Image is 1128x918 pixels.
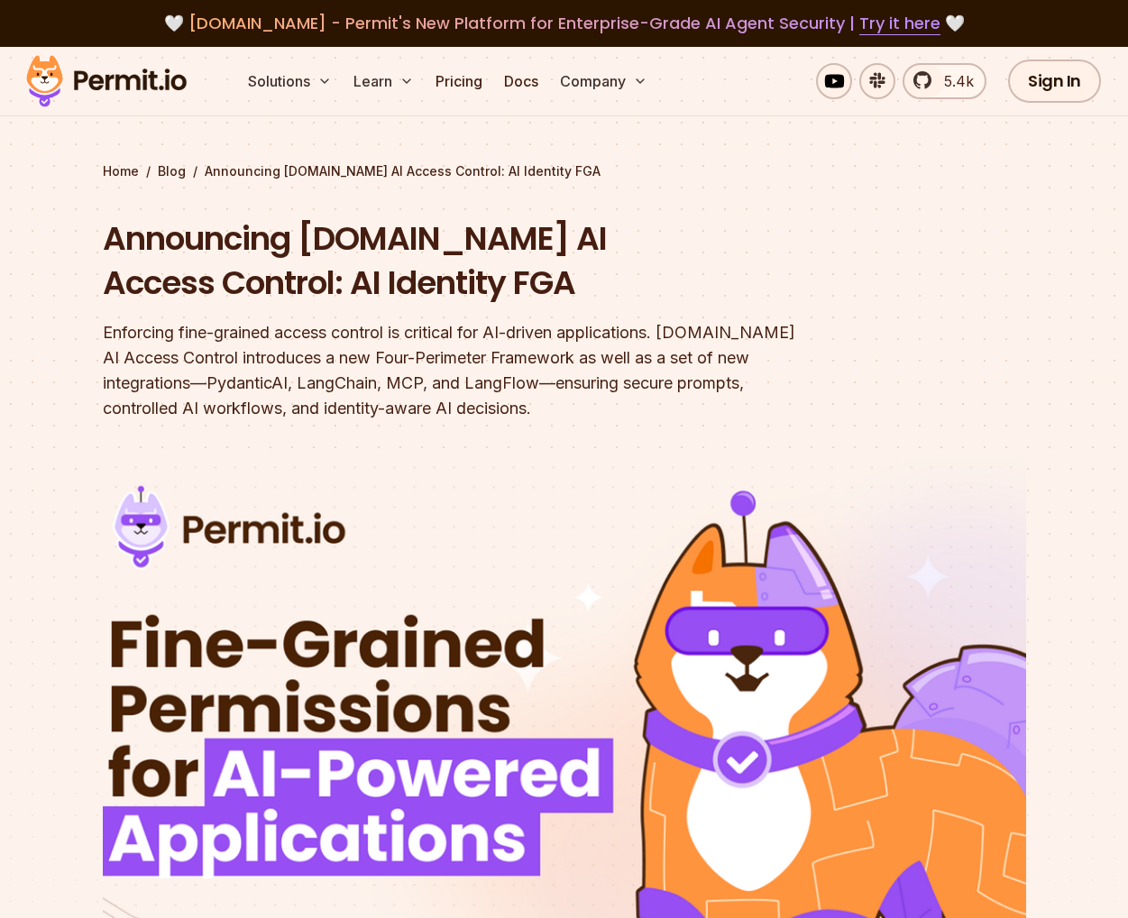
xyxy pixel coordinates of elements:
[428,63,490,99] a: Pricing
[553,63,655,99] button: Company
[103,162,139,180] a: Home
[103,320,795,421] div: Enforcing fine-grained access control is critical for AI-driven applications. [DOMAIN_NAME] AI Ac...
[103,216,795,306] h1: Announcing [DOMAIN_NAME] AI Access Control: AI Identity FGA
[1008,60,1101,103] a: Sign In
[859,12,940,35] a: Try it here
[158,162,186,180] a: Blog
[346,63,421,99] button: Learn
[903,63,986,99] a: 5.4k
[188,12,940,34] span: [DOMAIN_NAME] - Permit's New Platform for Enterprise-Grade AI Agent Security |
[497,63,546,99] a: Docs
[241,63,339,99] button: Solutions
[933,70,974,92] span: 5.4k
[43,11,1085,36] div: 🤍 🤍
[103,162,1026,180] div: / /
[18,50,195,112] img: Permit logo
